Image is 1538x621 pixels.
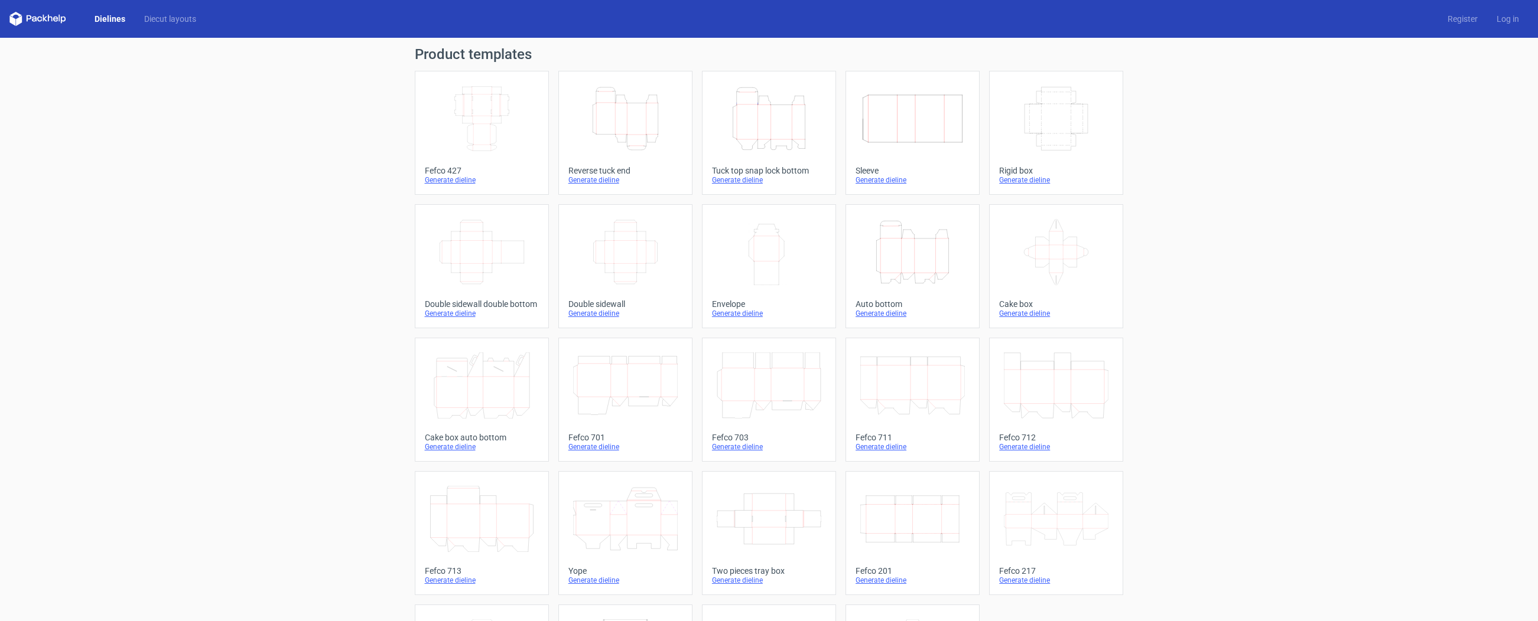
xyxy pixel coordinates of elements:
div: Tuck top snap lock bottom [712,166,826,175]
a: Fefco 701Generate dieline [558,338,692,462]
div: Generate dieline [568,442,682,452]
div: Generate dieline [999,576,1113,585]
a: Fefco 713Generate dieline [415,471,549,595]
a: Fefco 217Generate dieline [989,471,1123,595]
div: Fefco 427 [425,166,539,175]
div: Fefco 201 [856,566,970,576]
a: Diecut layouts [135,13,206,25]
div: Fefco 712 [999,433,1113,442]
div: Generate dieline [999,175,1113,185]
div: Two pieces tray box [712,566,826,576]
div: Cake box auto bottom [425,433,539,442]
div: Generate dieline [425,576,539,585]
div: Generate dieline [425,309,539,318]
a: Register [1438,13,1487,25]
a: Fefco 703Generate dieline [702,338,836,462]
div: Generate dieline [568,576,682,585]
div: Double sidewall double bottom [425,299,539,309]
div: Double sidewall [568,299,682,309]
div: Envelope [712,299,826,309]
div: Sleeve [856,166,970,175]
a: Auto bottomGenerate dieline [846,204,980,328]
div: Generate dieline [568,309,682,318]
a: Fefco 711Generate dieline [846,338,980,462]
div: Generate dieline [999,309,1113,318]
a: YopeGenerate dieline [558,471,692,595]
div: Yope [568,566,682,576]
a: Double sidewall double bottomGenerate dieline [415,204,549,328]
div: Generate dieline [856,442,970,452]
a: Tuck top snap lock bottomGenerate dieline [702,71,836,195]
div: Generate dieline [568,175,682,185]
a: Dielines [85,13,135,25]
div: Generate dieline [712,576,826,585]
div: Fefco 217 [999,566,1113,576]
a: Rigid boxGenerate dieline [989,71,1123,195]
div: Generate dieline [856,576,970,585]
a: Two pieces tray boxGenerate dieline [702,471,836,595]
a: Cake box auto bottomGenerate dieline [415,338,549,462]
div: Generate dieline [712,175,826,185]
a: Fefco 201Generate dieline [846,471,980,595]
div: Generate dieline [856,175,970,185]
div: Fefco 713 [425,566,539,576]
h1: Product templates [415,47,1124,61]
div: Fefco 703 [712,433,826,442]
a: Log in [1487,13,1529,25]
a: Fefco 712Generate dieline [989,338,1123,462]
div: Reverse tuck end [568,166,682,175]
div: Fefco 711 [856,433,970,442]
a: EnvelopeGenerate dieline [702,204,836,328]
a: SleeveGenerate dieline [846,71,980,195]
div: Generate dieline [999,442,1113,452]
div: Generate dieline [425,175,539,185]
a: Fefco 427Generate dieline [415,71,549,195]
div: Generate dieline [856,309,970,318]
a: Reverse tuck endGenerate dieline [558,71,692,195]
a: Cake boxGenerate dieline [989,204,1123,328]
div: Rigid box [999,166,1113,175]
div: Auto bottom [856,299,970,309]
div: Generate dieline [425,442,539,452]
div: Fefco 701 [568,433,682,442]
div: Cake box [999,299,1113,309]
div: Generate dieline [712,309,826,318]
div: Generate dieline [712,442,826,452]
a: Double sidewallGenerate dieline [558,204,692,328]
